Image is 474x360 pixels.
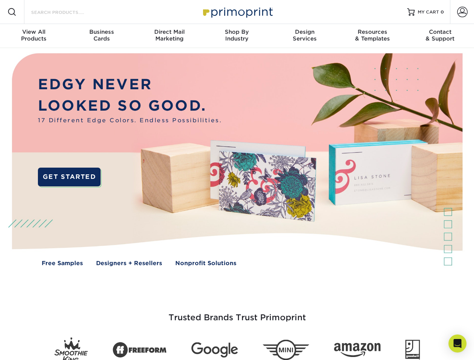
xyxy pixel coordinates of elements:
div: & Templates [339,28,406,42]
div: Open Intercom Messenger [448,334,466,352]
img: Amazon [334,343,381,357]
span: Direct Mail [135,28,203,35]
div: Marketing [135,28,203,42]
p: EDGY NEVER [38,74,222,95]
a: Contact& Support [406,24,474,48]
a: Designers + Resellers [96,259,162,268]
iframe: Google Customer Reviews [2,337,64,357]
p: LOOKED SO GOOD. [38,95,222,117]
span: 0 [441,9,444,15]
a: Resources& Templates [339,24,406,48]
img: Primoprint [200,4,275,20]
img: Goodwill [405,340,420,360]
a: BusinessCards [68,24,135,48]
a: Shop ByIndustry [203,24,271,48]
span: Shop By [203,28,271,35]
a: DesignServices [271,24,339,48]
span: MY CART [418,9,439,15]
span: Contact [406,28,474,35]
img: Google [191,342,238,358]
a: Nonprofit Solutions [175,259,236,268]
div: & Support [406,28,474,42]
div: Industry [203,28,271,42]
span: Business [68,28,135,35]
h3: Trusted Brands Trust Primoprint [18,295,457,331]
div: Cards [68,28,135,42]
a: Free Samples [42,259,83,268]
a: GET STARTED [38,168,101,186]
a: Direct MailMarketing [135,24,203,48]
div: Services [271,28,339,42]
span: Design [271,28,339,35]
input: SEARCH PRODUCTS..... [30,7,104,16]
span: Resources [339,28,406,35]
span: 17 Different Edge Colors. Endless Possibilities. [38,116,222,125]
